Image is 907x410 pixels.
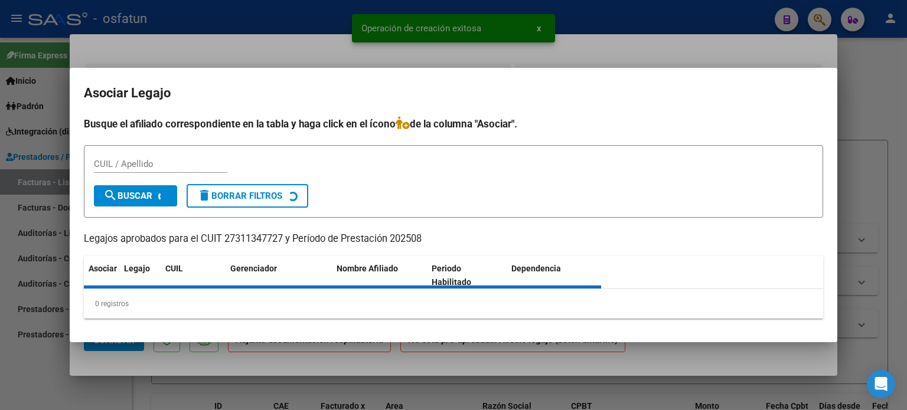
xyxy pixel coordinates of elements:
[867,370,895,398] div: Open Intercom Messenger
[165,264,183,273] span: CUIL
[89,264,117,273] span: Asociar
[432,264,471,287] span: Periodo Habilitado
[84,232,823,247] p: Legajos aprobados para el CUIT 27311347727 y Período de Prestación 202508
[119,256,161,295] datatable-header-cell: Legajo
[427,256,507,295] datatable-header-cell: Periodo Habilitado
[84,289,823,319] div: 0 registros
[507,256,602,295] datatable-header-cell: Dependencia
[84,82,823,104] h2: Asociar Legajo
[337,264,398,273] span: Nombre Afiliado
[84,256,119,295] datatable-header-cell: Asociar
[230,264,277,273] span: Gerenciador
[332,256,427,295] datatable-header-cell: Nombre Afiliado
[226,256,332,295] datatable-header-cell: Gerenciador
[84,116,823,132] h4: Busque el afiliado correspondiente en la tabla y haga click en el ícono de la columna "Asociar".
[197,188,211,202] mat-icon: delete
[124,264,150,273] span: Legajo
[161,256,226,295] datatable-header-cell: CUIL
[103,191,152,201] span: Buscar
[511,264,561,273] span: Dependencia
[94,185,177,206] button: Buscar
[197,191,282,201] span: Borrar Filtros
[187,184,308,208] button: Borrar Filtros
[103,188,118,202] mat-icon: search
